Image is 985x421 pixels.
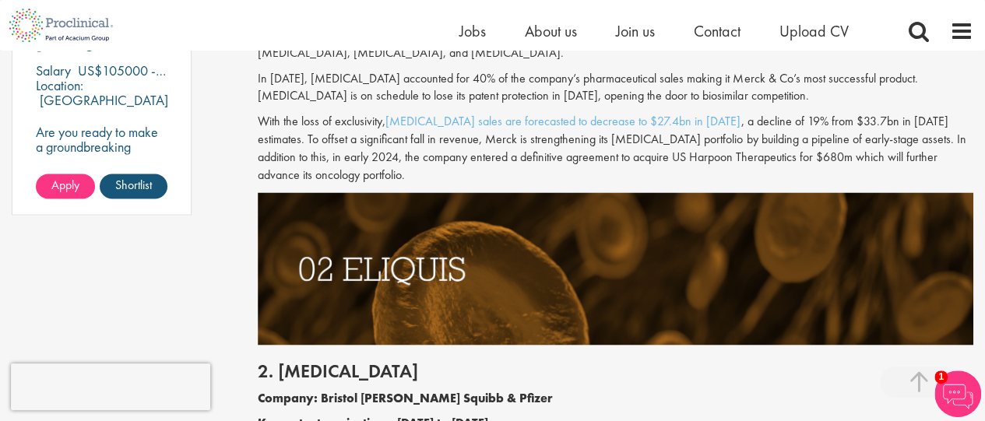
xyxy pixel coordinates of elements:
img: Chatbot [934,370,981,417]
a: Contact [694,21,741,41]
a: Join us [616,21,655,41]
p: Are you ready to make a groundbreaking impact in the world of biotechnology? Join a growing compa... [36,125,167,228]
a: Jobs [459,21,486,41]
iframe: reCAPTCHA [11,363,210,410]
span: Salary [36,61,71,79]
b: Company: Bristol [PERSON_NAME] Squibb & Pfizer [258,389,553,405]
a: [MEDICAL_DATA] sales are forecasted to decrease to $27.4bn in [DATE] [385,113,741,129]
span: Location: [36,76,83,94]
span: 1 [934,370,948,384]
p: With the loss of exclusivity, , a decline of 19% from $33.7bn in [DATE] estimates. To offset a si... [258,113,973,184]
p: US$105000 - US$115000 per annum [78,61,284,79]
img: Drugs with patents due to expire Eliquis [258,192,973,346]
a: About us [525,21,577,41]
p: In [DATE], [MEDICAL_DATA] accounted for 40% of the company’s pharmaceutical sales making it Merck... [258,70,973,106]
p: [GEOGRAPHIC_DATA], [GEOGRAPHIC_DATA] [36,91,172,124]
h2: 2. [MEDICAL_DATA] [258,360,973,381]
span: Apply [51,177,79,193]
a: Upload CV [779,21,849,41]
a: Shortlist [100,174,167,198]
a: Apply [36,174,95,198]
